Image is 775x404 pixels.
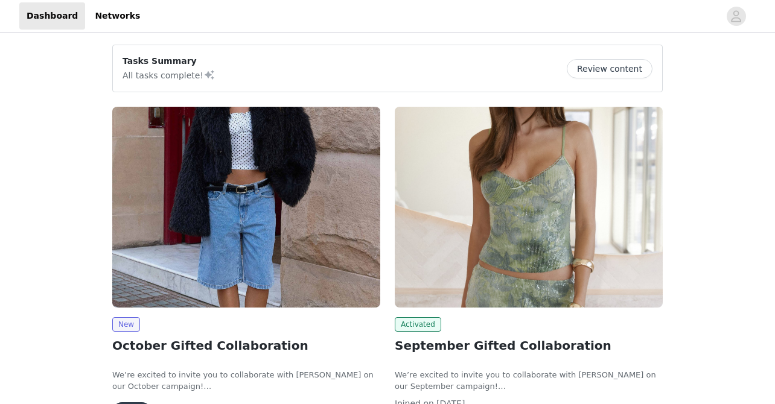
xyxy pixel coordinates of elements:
span: Activated [395,317,441,332]
a: Dashboard [19,2,85,30]
div: avatar [730,7,742,26]
p: We’re excited to invite you to collaborate with [PERSON_NAME] on our September campaign! [395,369,663,393]
button: Review content [567,59,652,78]
span: New [112,317,140,332]
img: Peppermayo USA [395,107,663,308]
p: Tasks Summary [123,55,215,68]
p: We’re excited to invite you to collaborate with [PERSON_NAME] on our October campaign! [112,369,380,393]
p: All tasks complete! [123,68,215,82]
img: Peppermayo USA [112,107,380,308]
h2: September Gifted Collaboration [395,336,663,355]
a: Networks [88,2,147,30]
h2: October Gifted Collaboration [112,336,380,355]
